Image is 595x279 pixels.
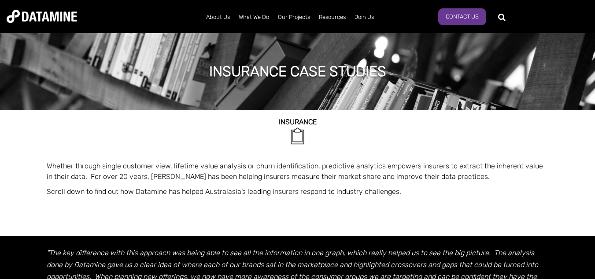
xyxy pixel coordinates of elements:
[202,6,234,29] a: About Us
[350,6,378,29] a: Join Us
[47,186,549,197] p: Scroll down to find out how Datamine has helped Australasia’s leading insurers respond to industr...
[47,161,549,182] p: Whether through single customer view, lifetime value analysis or churn identification, predictive...
[288,126,307,146] img: Insurance-2
[234,6,273,29] a: What We Do
[47,118,549,126] h2: INSURANCE
[209,62,386,81] h1: insurance case studies
[7,10,77,23] img: Datamine
[438,8,486,25] a: Contact Us
[314,6,350,29] a: Resources
[273,6,314,29] a: Our Projects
